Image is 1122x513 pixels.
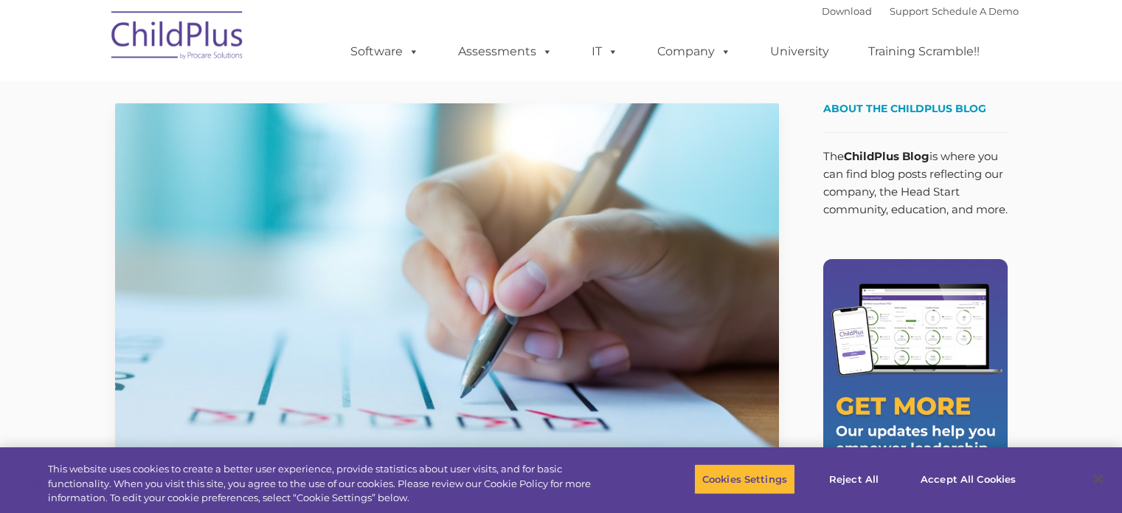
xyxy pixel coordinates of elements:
[822,5,1019,17] font: |
[104,1,252,75] img: ChildPlus by Procare Solutions
[643,37,746,66] a: Company
[48,462,617,506] div: This website uses cookies to create a better user experience, provide statistics about user visit...
[694,464,795,495] button: Cookies Settings
[822,5,872,17] a: Download
[823,102,986,115] span: About the ChildPlus Blog
[823,148,1008,218] p: The is where you can find blog posts reflecting our company, the Head Start community, education,...
[1082,463,1115,495] button: Close
[913,464,1024,495] button: Accept All Cookies
[336,37,434,66] a: Software
[755,37,844,66] a: University
[853,37,994,66] a: Training Scramble!!
[115,103,779,477] img: Efficiency Boost: ChildPlus Online's Enhanced Family Pre-Application Process - Streamlining Appli...
[890,5,929,17] a: Support
[577,37,633,66] a: IT
[932,5,1019,17] a: Schedule A Demo
[443,37,567,66] a: Assessments
[808,464,900,495] button: Reject All
[844,149,929,163] strong: ChildPlus Blog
